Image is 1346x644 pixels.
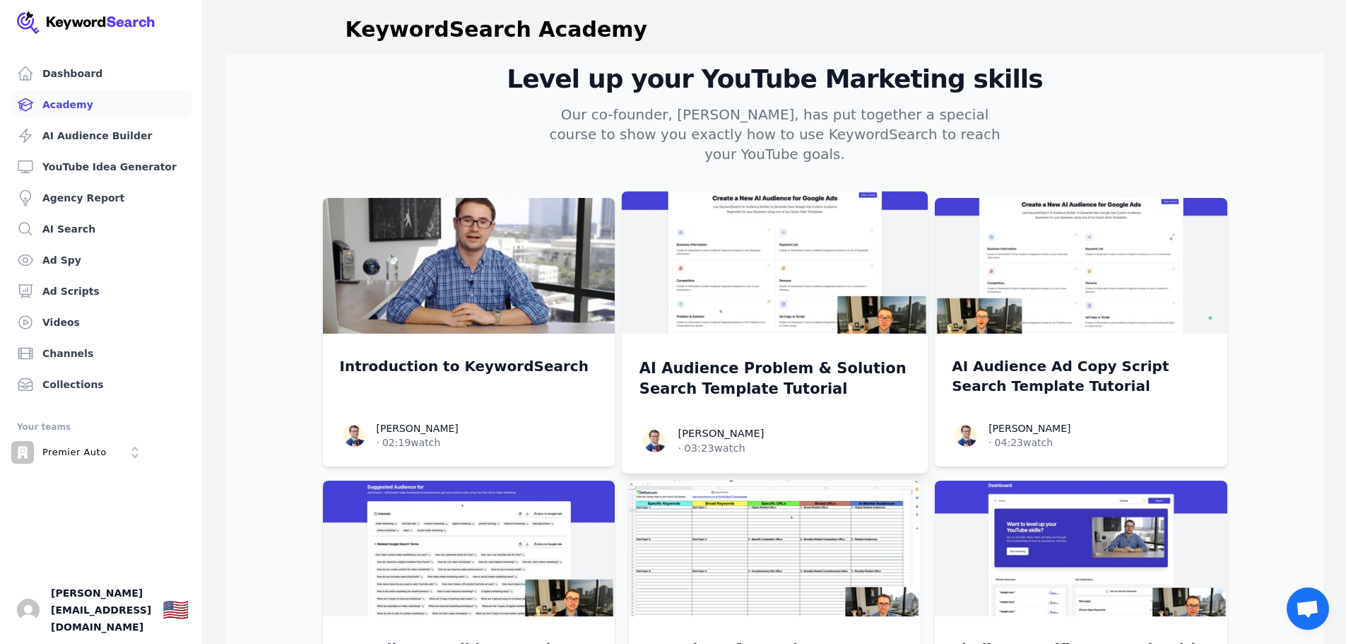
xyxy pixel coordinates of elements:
[163,597,189,623] div: 🇺🇸
[11,339,191,368] a: Channels
[340,356,598,376] a: Introduction to KeywordSearch
[995,435,1053,450] span: 04:23 watch
[17,11,155,34] img: Your Company
[17,418,186,435] div: Your teams
[678,427,764,439] a: [PERSON_NAME]
[1287,587,1329,630] a: Open chat
[678,440,681,455] span: ·
[17,599,40,621] button: Open user button
[11,277,191,305] a: Ad Scripts
[377,423,459,434] a: [PERSON_NAME]
[11,90,191,119] a: Academy
[382,435,440,450] span: 02:19 watch
[11,441,146,464] button: Open organization switcher
[684,440,745,455] span: 03:23 watch
[11,215,191,243] a: AI Search
[11,122,191,150] a: AI Audience Builder
[11,184,191,212] a: Agency Report
[11,153,191,181] a: YouTube Idea Generator
[346,17,648,42] h1: KeywordSearch Academy
[988,423,1070,434] a: [PERSON_NAME]
[988,435,991,450] span: ·
[11,370,191,399] a: Collections
[952,356,1210,396] a: AI Audience Ad Copy Script Search Template Tutorial
[51,585,151,636] span: [PERSON_NAME][EMAIL_ADDRESS][DOMAIN_NAME]
[11,246,191,274] a: Ad Spy
[323,65,1227,93] h2: Level up your YouTube Marketing skills
[163,596,189,624] button: 🇺🇸
[538,105,1013,164] p: Our co-founder, [PERSON_NAME], has put together a special course to show you exactly how to use K...
[42,446,107,459] p: Premier Auto
[11,441,34,464] img: Premier Auto
[639,358,911,399] a: AI Audience Problem & Solution Search Template Tutorial
[377,435,379,450] span: ·
[11,59,191,88] a: Dashboard
[11,308,191,336] a: Videos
